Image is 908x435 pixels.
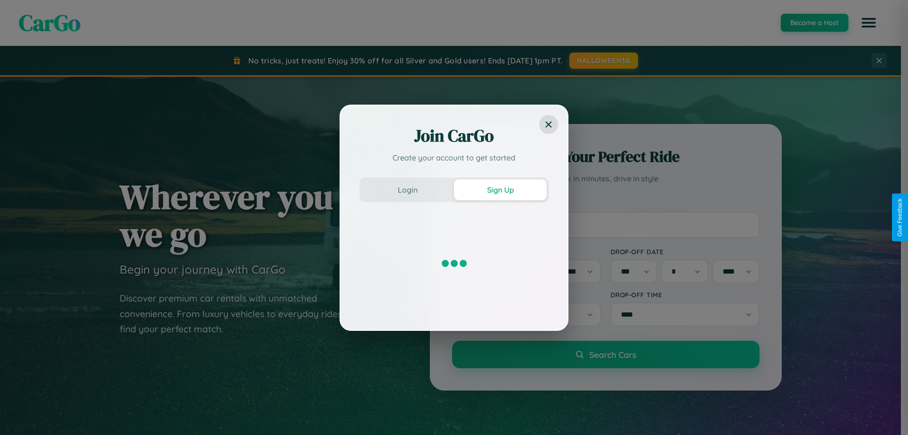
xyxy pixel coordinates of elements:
button: Login [361,179,454,200]
iframe: Intercom live chat [9,403,32,426]
h2: Join CarGo [359,124,549,147]
button: Sign Up [454,179,547,200]
div: Give Feedback [897,198,903,237]
p: Create your account to get started [359,152,549,163]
